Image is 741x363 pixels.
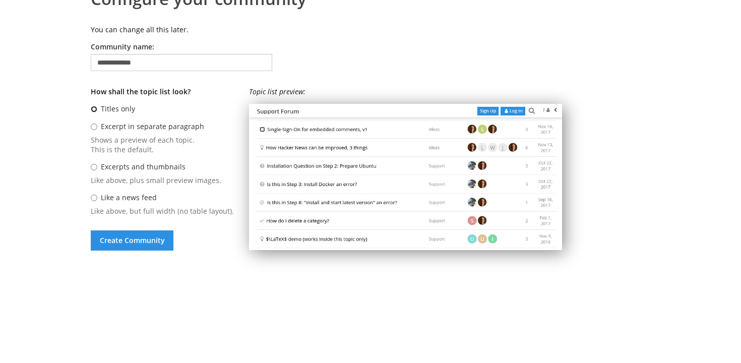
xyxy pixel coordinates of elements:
[91,42,154,51] label: Community name:
[91,25,655,35] p: You can change all this later.
[91,124,97,130] input: Excerpt in separate paragraph
[249,104,562,250] img: topic-list-titles-only.jpg
[91,106,97,112] input: Titles only
[91,87,191,96] b: How shall the topic list look?
[101,193,157,202] label: Like a news feed
[101,122,204,131] label: Excerpt in separate paragraph
[91,195,97,201] input: Like a news feed
[91,175,234,185] span: Like above, plus small preview images.
[101,104,135,113] label: Titles only
[91,230,173,251] button: Create Community
[249,87,305,96] i: Topic list preview:
[101,162,186,171] label: Excerpts and thumbnails
[91,206,234,216] span: Like above, but full width (no table layout).
[91,164,97,170] input: Excerpts and thumbnails
[91,135,234,154] span: Shows a preview of each topic. This is the default.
